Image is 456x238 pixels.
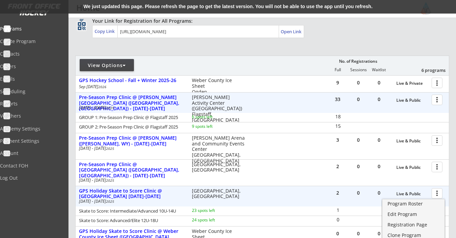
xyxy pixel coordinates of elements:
[79,125,183,129] div: GROUP 2: Pre-Season Prep Clinic @ Flagstaff 2025
[328,138,348,142] div: 3
[382,220,444,231] a: Registration Page
[79,209,183,213] div: Skate to Score: Intermediate/Advanced 10U-14U
[79,178,183,182] div: [DATE] - [DATE]
[106,199,114,204] em: 2025
[98,84,106,89] em: 2026
[432,78,442,88] button: more_vert
[328,208,348,213] div: 1
[369,80,389,85] div: 0
[348,80,369,85] div: 0
[192,209,236,213] div: 23 spots left
[79,78,185,83] div: GPS Hockey School - Fall + Winter 2025-26
[79,115,183,120] div: GROUP 1: Pre-Season Prep Clinic @ Flagstaff 2025
[348,191,369,195] div: 0
[396,165,428,170] div: Live & Public
[95,28,116,34] div: Copy Link
[348,231,369,236] div: 0
[328,191,348,195] div: 2
[388,222,439,227] div: Registration Page
[92,18,428,24] div: Your Link for Registration for All Programs:
[106,178,114,183] em: 2025
[77,21,87,31] button: qr_code
[369,97,389,102] div: 0
[192,218,236,222] div: 24 spots left
[192,188,245,200] div: [GEOGRAPHIC_DATA], [GEOGRAPHIC_DATA]
[192,135,245,164] div: [PERSON_NAME] Arena and Community Events Center [GEOGRAPHIC_DATA], [GEOGRAPHIC_DATA]
[106,105,114,110] em: 2025
[337,59,379,64] div: No. of Registrations
[348,138,369,142] div: 0
[79,85,183,89] div: Sep [DATE]
[192,78,245,100] div: Weber County Ice Sheet Ogden, [GEOGRAPHIC_DATA]
[369,67,389,72] div: Waitlist
[388,212,439,217] div: Edit Program
[432,162,442,172] button: more_vert
[369,164,389,169] div: 0
[106,146,114,151] em: 2025
[328,97,348,102] div: 33
[348,67,369,72] div: Sessions
[77,18,85,22] div: qr
[192,162,245,173] div: [GEOGRAPHIC_DATA], [GEOGRAPHIC_DATA]
[281,29,302,35] div: Open Link
[192,115,236,119] div: 6 spots left
[432,135,442,146] button: more_vert
[369,138,389,142] div: 0
[348,164,369,169] div: 0
[79,135,185,147] div: Pre-Season Prep Clinic @ [PERSON_NAME] ([PERSON_NAME], WY) - [DATE]-[DATE]
[79,106,183,110] div: [DATE] - [DATE]
[328,114,348,119] div: 18
[328,124,348,128] div: 15
[396,139,428,143] div: Live & Public
[328,67,348,72] div: Full
[396,81,428,86] div: Live & Private
[432,188,442,199] button: more_vert
[432,95,442,105] button: more_vert
[80,62,134,69] div: View Options
[369,231,389,236] div: 0
[396,98,428,103] div: Live & Public
[192,124,236,128] div: 9 spots left
[410,67,445,73] div: 6 programs
[328,80,348,85] div: 9
[328,217,348,222] div: 0
[192,95,245,123] div: [PERSON_NAME] Activity Center ([GEOGRAPHIC_DATA]) Flagstaff, [GEOGRAPHIC_DATA]
[79,95,185,112] div: Pre-Season Prep Clinic @ [PERSON_NAME][GEOGRAPHIC_DATA] ([GEOGRAPHIC_DATA], [GEOGRAPHIC_DATA]) - ...
[79,218,183,223] div: Skate to Score: Advanced/Elite 12U-18U
[281,27,302,36] a: Open Link
[369,191,389,195] div: 0
[382,210,444,220] a: Edit Program
[396,192,428,196] div: Live & Public
[79,188,185,200] div: GPS Holiday Skate to Score Clinic @ [GEOGRAPHIC_DATA] [DATE]-[DATE]
[328,164,348,169] div: 2
[388,233,439,238] div: Clone Program
[328,231,348,236] div: 0
[79,199,183,203] div: [DATE] - [DATE]
[348,97,369,102] div: 0
[79,146,183,151] div: [DATE] - [DATE]
[382,199,444,210] a: Program Roster
[388,201,439,206] div: Program Roster
[79,162,185,179] div: Pre-Season Prep Clinic @ [GEOGRAPHIC_DATA] ([GEOGRAPHIC_DATA], [GEOGRAPHIC_DATA]) - [DATE]-[DATE]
